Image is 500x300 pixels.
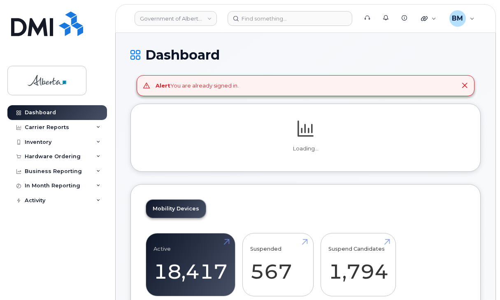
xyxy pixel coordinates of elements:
[146,145,465,152] p: Loading...
[153,238,228,292] a: Active 18,417
[156,82,170,89] strong: Alert
[156,82,239,90] div: You are already signed in.
[146,200,206,218] a: Mobility Devices
[250,238,306,292] a: Suspended 567
[130,48,481,62] h1: Dashboard
[328,238,388,292] a: Suspend Candidates 1,794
